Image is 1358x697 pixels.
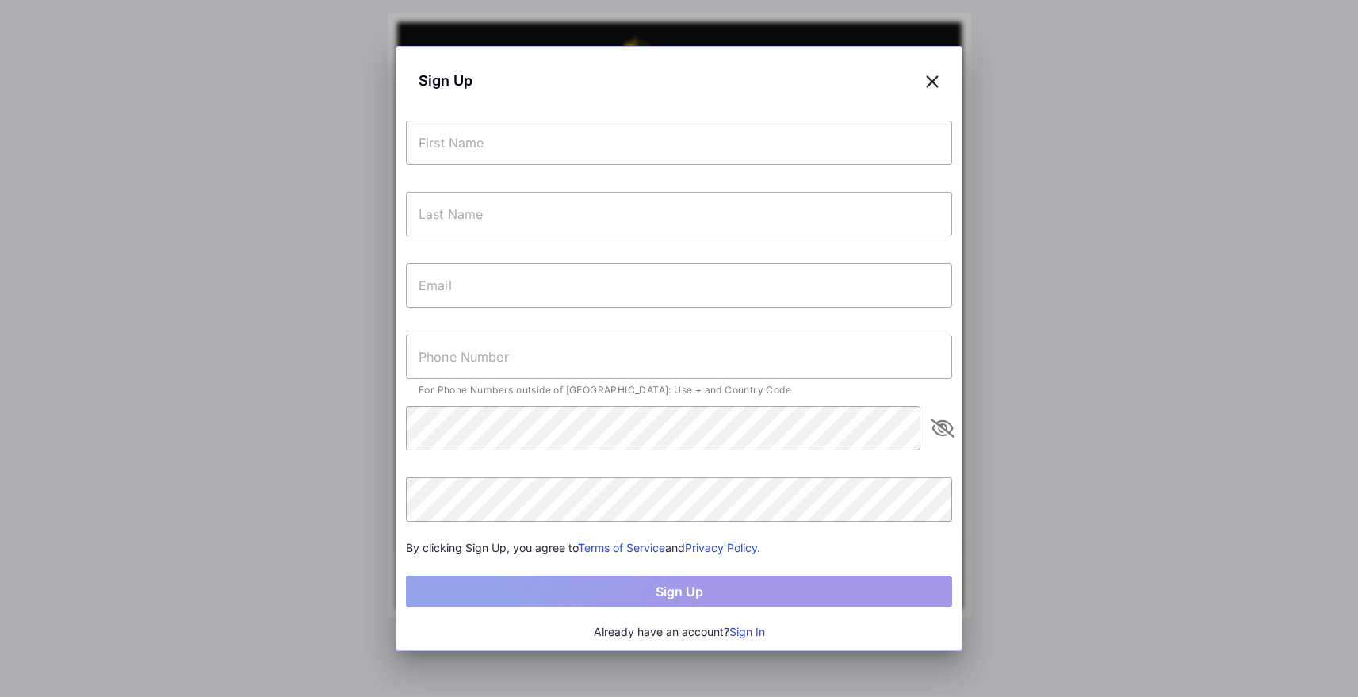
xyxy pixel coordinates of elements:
a: Privacy Policy [685,541,757,554]
i: appended action [933,419,952,438]
input: First Name [406,121,952,165]
input: Email [406,263,952,308]
span: For Phone Numbers outside of [GEOGRAPHIC_DATA]: Use + and Country Code [419,384,791,396]
button: Sign In [729,623,765,641]
div: Already have an account? [406,623,952,641]
div: By clicking Sign Up, you agree to and . [406,539,952,557]
input: Last Name [406,192,952,236]
input: Phone Number [406,335,952,379]
button: Sign Up [406,576,952,607]
span: Sign Up [419,70,472,91]
a: Terms of Service [578,541,665,554]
